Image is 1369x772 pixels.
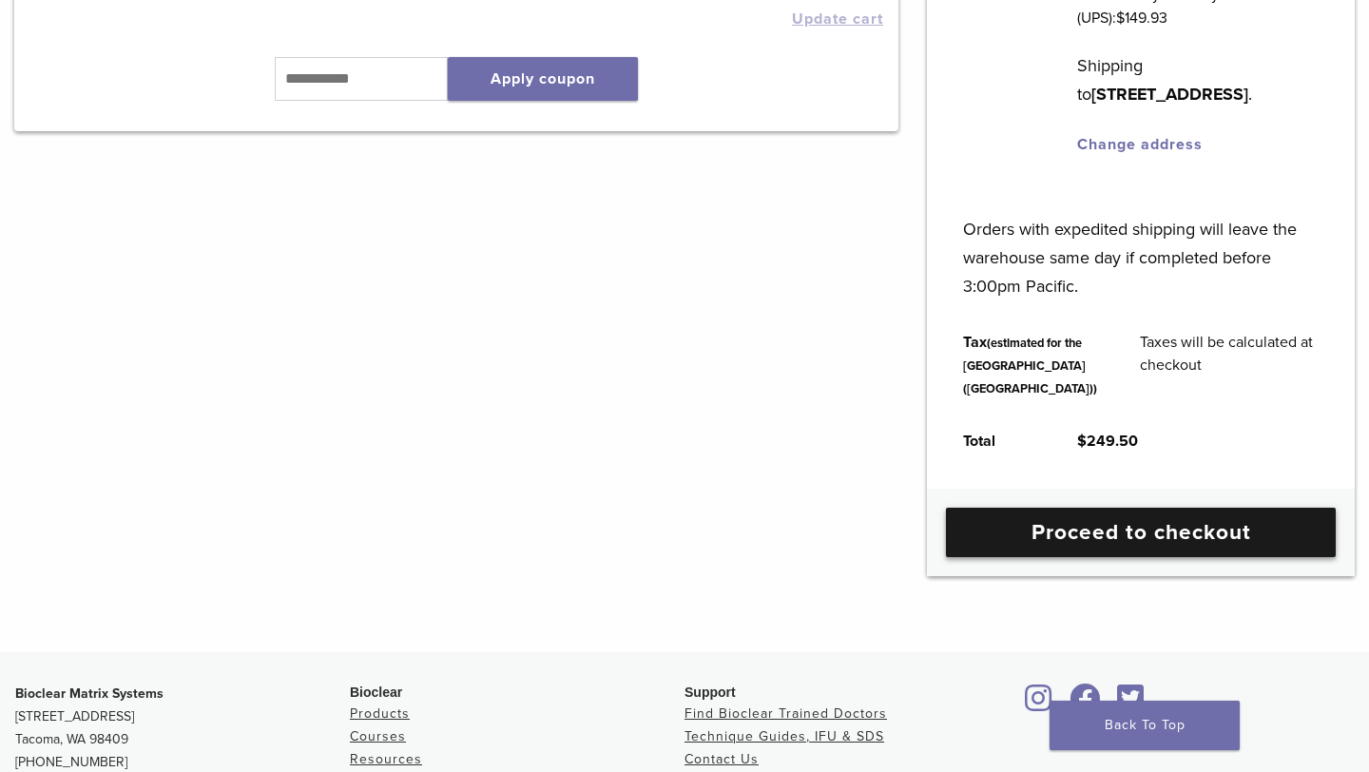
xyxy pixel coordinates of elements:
[1077,432,1138,451] bdi: 249.50
[1118,316,1340,415] td: Taxes will be calculated at checkout
[1091,84,1248,105] strong: [STREET_ADDRESS]
[684,705,887,722] a: Find Bioclear Trained Doctors
[350,728,406,744] a: Courses
[350,751,422,767] a: Resources
[792,11,883,27] button: Update cart
[684,685,736,700] span: Support
[1116,9,1125,28] span: $
[1050,701,1240,750] a: Back To Top
[350,705,410,722] a: Products
[1077,135,1203,154] a: Change address
[1063,695,1107,714] a: Bioclear
[963,336,1097,396] small: (estimated for the [GEOGRAPHIC_DATA] ([GEOGRAPHIC_DATA]))
[350,685,402,700] span: Bioclear
[1019,695,1059,714] a: Bioclear
[963,186,1320,300] p: Orders with expedited shipping will leave the warehouse same day if completed before 3:00pm Pacific.
[1116,9,1167,28] bdi: 149.93
[1077,51,1320,108] p: Shipping to .
[941,316,1118,415] th: Tax
[946,508,1336,557] a: Proceed to checkout
[684,728,884,744] a: Technique Guides, IFU & SDS
[448,57,638,101] button: Apply coupon
[684,751,759,767] a: Contact Us
[941,415,1055,468] th: Total
[15,685,164,702] strong: Bioclear Matrix Systems
[1110,695,1150,714] a: Bioclear
[1077,432,1087,451] span: $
